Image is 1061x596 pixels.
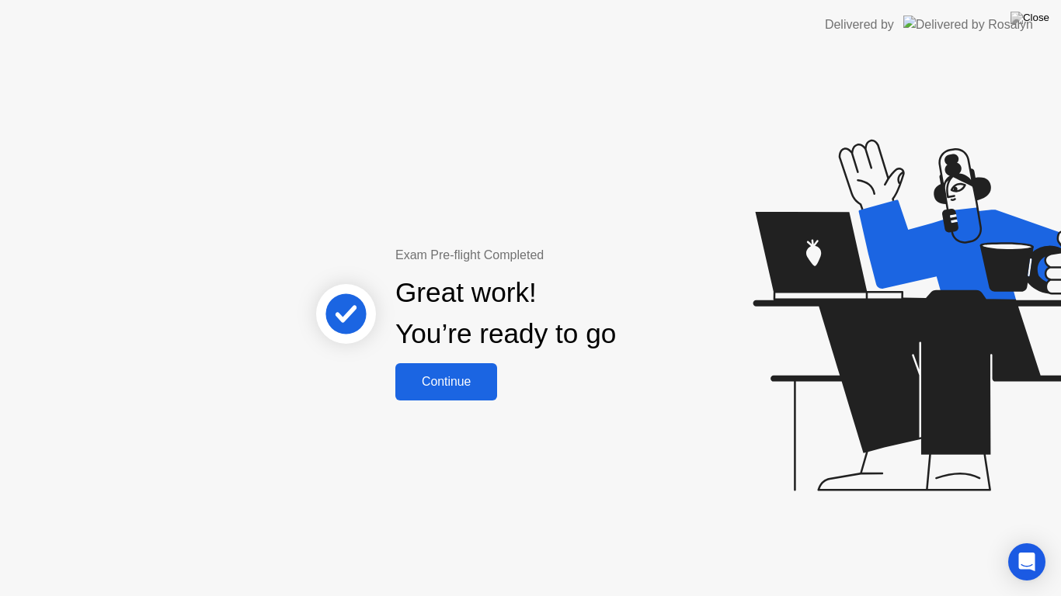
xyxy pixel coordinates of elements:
[395,272,616,355] div: Great work! You’re ready to go
[395,363,497,400] button: Continue
[1008,543,1045,580] div: Open Intercom Messenger
[825,16,894,34] div: Delivered by
[903,16,1033,33] img: Delivered by Rosalyn
[1011,12,1049,24] img: Close
[400,375,492,389] div: Continue
[395,246,716,265] div: Exam Pre-flight Completed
